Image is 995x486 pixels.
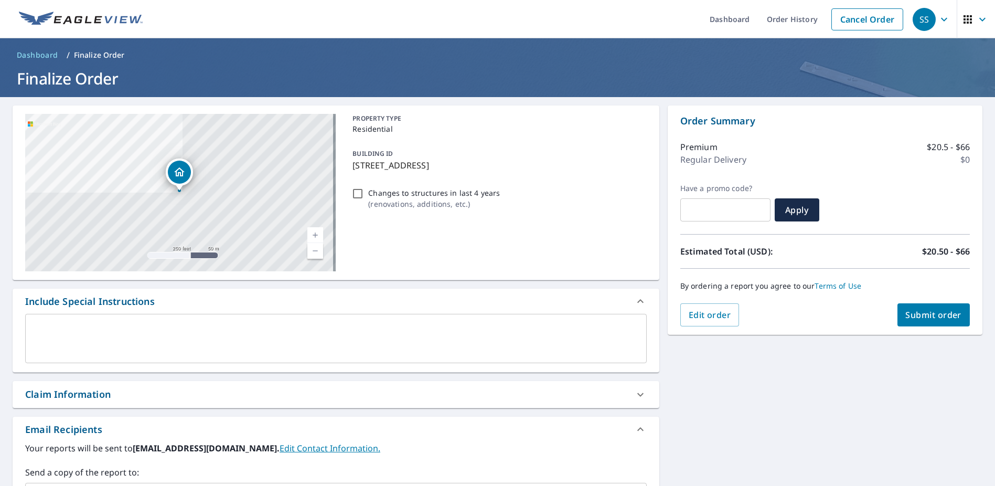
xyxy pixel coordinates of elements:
[368,198,500,209] p: ( renovations, additions, etc. )
[689,309,731,321] span: Edit order
[13,289,659,314] div: Include Special Instructions
[680,141,718,153] p: Premium
[352,123,642,134] p: Residential
[25,387,111,402] div: Claim Information
[368,187,500,198] p: Changes to structures in last 4 years
[17,50,58,60] span: Dashboard
[19,12,143,27] img: EV Logo
[25,294,155,309] div: Include Special Instructions
[25,442,647,455] label: Your reports will be sent to
[680,303,740,326] button: Edit order
[13,47,982,64] nav: breadcrumb
[906,309,962,321] span: Submit order
[13,47,62,64] a: Dashboard
[831,8,903,30] a: Cancel Order
[13,68,982,89] h1: Finalize Order
[307,243,323,259] a: Current Level 17, Zoom Out
[25,466,647,479] label: Send a copy of the report to:
[913,8,936,31] div: SS
[680,184,771,193] label: Have a promo code?
[352,149,393,158] p: BUILDING ID
[25,422,102,437] div: Email Recipients
[680,245,825,258] p: Estimated Total (USD):
[775,198,819,221] button: Apply
[13,417,659,442] div: Email Recipients
[133,442,280,454] b: [EMAIL_ADDRESS][DOMAIN_NAME].
[680,281,970,291] p: By ordering a report you agree to our
[352,159,642,172] p: [STREET_ADDRESS]
[815,281,862,291] a: Terms of Use
[67,49,70,61] li: /
[166,159,193,191] div: Dropped pin, building 1, Residential property, 4248 Birdella Dr Williamsburg, VA 23188
[927,141,970,153] p: $20.5 - $66
[352,114,642,123] p: PROPERTY TYPE
[680,153,746,166] p: Regular Delivery
[307,227,323,243] a: Current Level 17, Zoom In
[922,245,970,258] p: $20.50 - $66
[280,442,380,454] a: EditContactInfo
[13,381,659,408] div: Claim Information
[74,50,125,60] p: Finalize Order
[783,204,811,216] span: Apply
[680,114,970,128] p: Order Summary
[897,303,970,326] button: Submit order
[960,153,970,166] p: $0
